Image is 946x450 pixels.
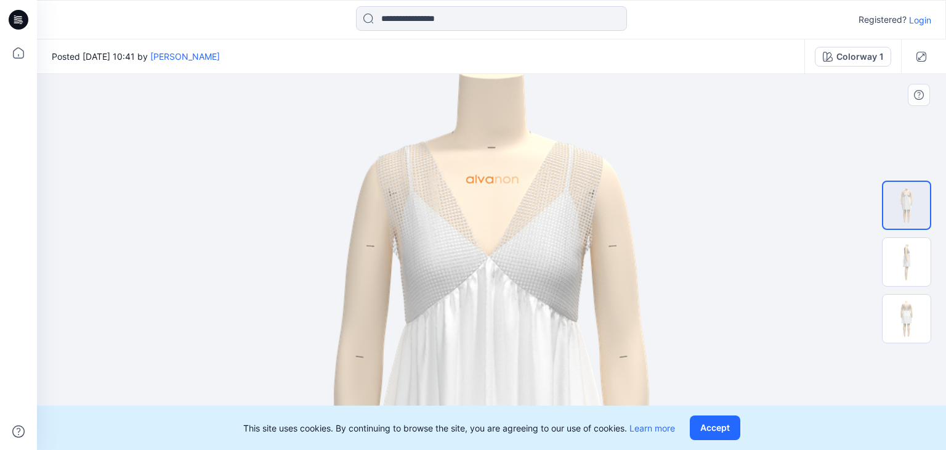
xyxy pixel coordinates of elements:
p: Registered? [859,12,907,27]
span: Posted [DATE] 10:41 by [52,50,220,63]
button: Colorway 1 [815,47,891,67]
img: 304_1 [883,238,931,286]
img: 304_0 [883,182,930,229]
p: This site uses cookies. By continuing to browse the site, you are agreeing to our use of cookies. [243,422,675,435]
div: Colorway 1 [836,50,883,63]
a: [PERSON_NAME] [150,51,220,62]
button: Accept [690,415,740,440]
img: 304_2 [883,295,931,343]
a: Learn more [629,423,675,433]
p: Login [909,14,931,27]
